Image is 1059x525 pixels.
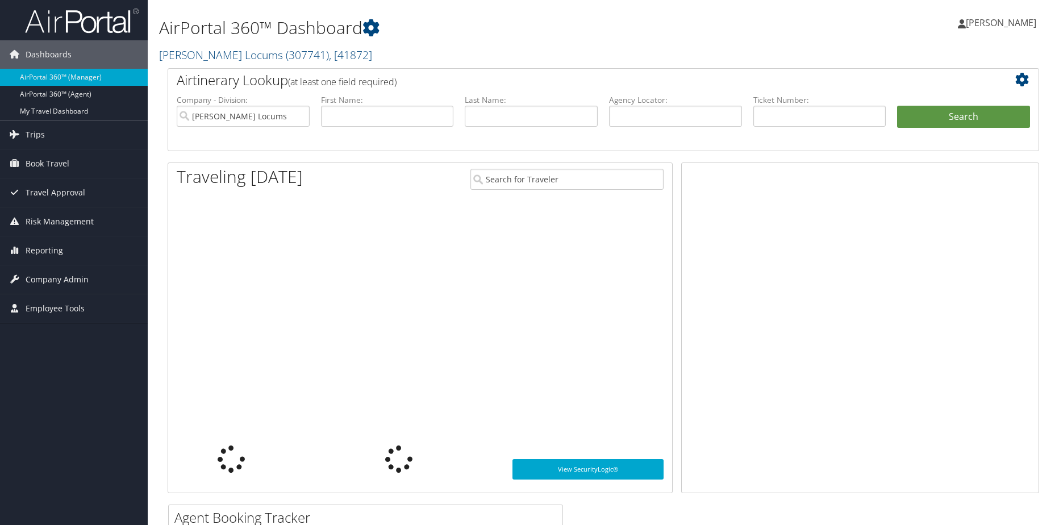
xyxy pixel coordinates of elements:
label: Agency Locator: [609,94,742,106]
span: (at least one field required) [288,76,397,88]
span: Dashboards [26,40,72,69]
span: , [ 41872 ] [329,47,372,63]
a: [PERSON_NAME] [958,6,1048,40]
span: Risk Management [26,207,94,236]
h2: Airtinerary Lookup [177,70,957,90]
span: Trips [26,120,45,149]
a: View SecurityLogic® [512,459,664,480]
span: Employee Tools [26,294,85,323]
button: Search [897,106,1030,128]
label: Company - Division: [177,94,310,106]
img: airportal-logo.png [25,7,139,34]
h1: AirPortal 360™ Dashboard [159,16,752,40]
span: [PERSON_NAME] [966,16,1036,29]
span: Company Admin [26,265,89,294]
label: Last Name: [465,94,598,106]
label: First Name: [321,94,454,106]
span: Book Travel [26,149,69,178]
label: Ticket Number: [753,94,886,106]
a: [PERSON_NAME] Locums [159,47,372,63]
span: Travel Approval [26,178,85,207]
span: Reporting [26,236,63,265]
input: Search for Traveler [470,169,663,190]
h1: Traveling [DATE] [177,165,303,189]
span: ( 307741 ) [286,47,329,63]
